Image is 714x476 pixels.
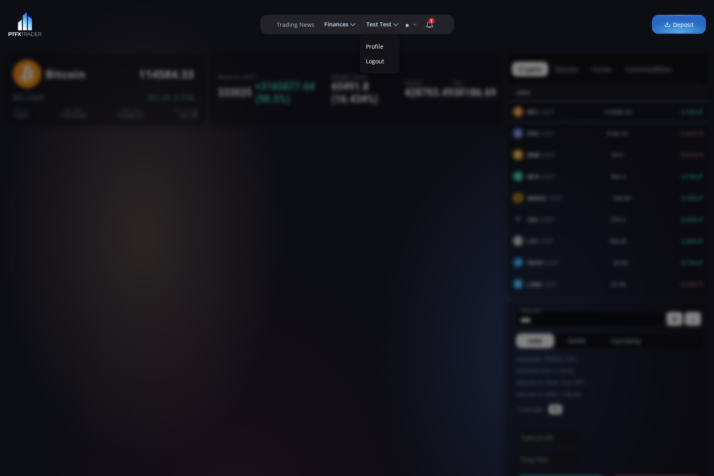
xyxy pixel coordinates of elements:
label: Logout [362,55,398,67]
a: Deposit [652,15,706,34]
span: Deposit [664,20,694,29]
span: Test Test [361,16,391,32]
a: Profile [362,40,398,53]
span: Finances [318,16,348,32]
label: Trading News [277,20,314,29]
img: LOGO [8,12,42,37]
span: 1 [428,18,434,24]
